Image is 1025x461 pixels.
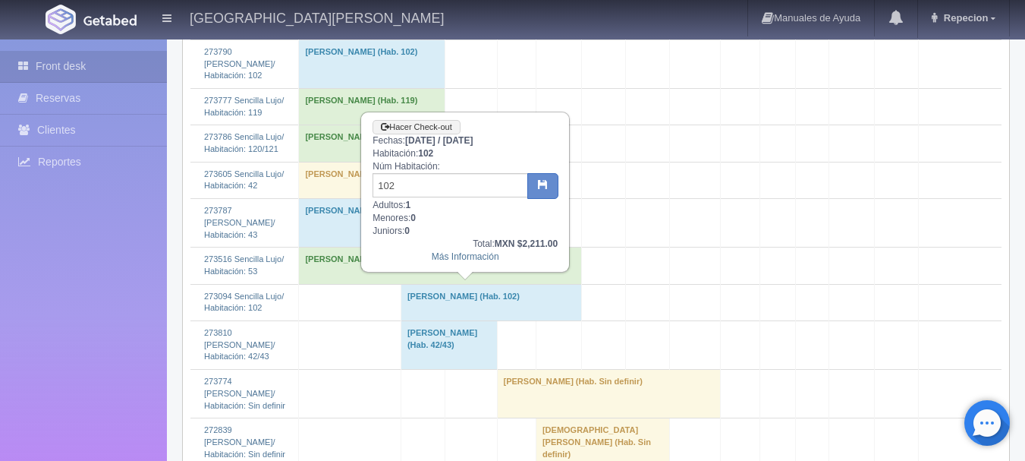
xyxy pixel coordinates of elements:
[299,248,581,284] td: [PERSON_NAME] (Hab. 53)
[204,425,285,458] a: 272839 [PERSON_NAME]/Habitación: Sin definir
[46,5,76,34] img: Getabed
[362,113,568,270] div: Fechas: Habitación: Núm Habitación: Adultos: Menores: Juniors:
[406,200,411,210] b: 1
[299,125,445,162] td: [PERSON_NAME] (Hab. 120/121)
[373,238,558,251] div: Total:
[373,173,528,197] input: Sin definir
[204,328,275,361] a: 273810 [PERSON_NAME]/Habitación: 42/43
[401,284,581,320] td: [PERSON_NAME] (Hab. 102)
[204,206,275,238] a: 273787 [PERSON_NAME]/Habitación: 43
[204,47,275,80] a: 273790 [PERSON_NAME]/Habitación: 102
[940,12,989,24] span: Repecion
[418,148,433,159] b: 102
[299,39,445,88] td: [PERSON_NAME] (Hab. 102)
[204,292,284,313] a: 273094 Sencilla Lujo/Habitación: 102
[204,254,284,276] a: 273516 Sencilla Lujo/Habitación: 53
[373,120,461,134] a: Hacer Check-out
[404,226,410,236] b: 0
[204,132,284,153] a: 273786 Sencilla Lujo/Habitación: 120/121
[204,377,285,409] a: 273774 [PERSON_NAME]/Habitación: Sin definir
[299,162,445,198] td: [PERSON_NAME] (Hab. 42)
[204,169,284,191] a: 273605 Sencilla Lujo/Habitación: 42
[299,199,445,248] td: [PERSON_NAME] (Hab. 43)
[83,14,137,26] img: Getabed
[432,251,499,262] a: Más Información
[497,370,721,418] td: [PERSON_NAME] (Hab. Sin definir)
[495,238,558,249] b: MXN $2,211.00
[410,213,416,223] b: 0
[204,96,284,117] a: 273777 Sencilla Lujo/Habitación: 119
[405,135,473,146] b: [DATE] / [DATE]
[299,88,445,125] td: [PERSON_NAME] (Hab. 119)
[190,8,444,27] h4: [GEOGRAPHIC_DATA][PERSON_NAME]
[401,321,497,370] td: [PERSON_NAME] (Hab. 42/43)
